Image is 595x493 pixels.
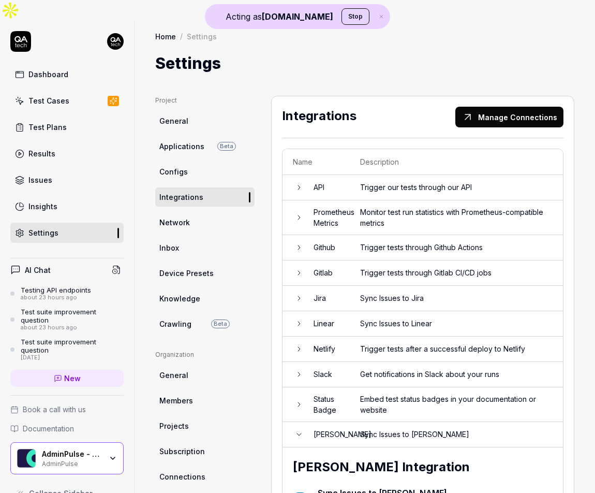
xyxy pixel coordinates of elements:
div: about 23 hours ago [21,294,91,301]
span: Applications [159,141,204,152]
span: Configs [159,166,188,177]
a: Testing API endpointsabout 23 hours ago [10,286,124,301]
a: ApplicationsBeta [155,137,255,156]
div: AdminPulse - 0475.384.429 [42,450,102,459]
a: Test Cases [10,91,124,111]
div: AdminPulse [42,459,102,467]
td: Netlify [303,337,350,362]
a: Settings [10,223,124,243]
a: Home [155,31,176,41]
div: Test suite improvement question [21,308,124,325]
a: Knowledge [155,289,255,308]
span: Beta [217,142,236,151]
div: Testing API endpoints [21,286,91,294]
a: Projects [155,416,255,436]
span: Members [159,395,193,406]
span: General [159,370,188,381]
span: Subscription [159,446,205,457]
td: Trigger tests after a successful deploy to Netlify [350,337,563,362]
td: Get notifications in Slack about your runs [350,362,563,387]
h1: Settings [155,52,221,75]
span: Network [159,217,190,228]
a: CrawlingBeta [155,314,255,334]
h4: AI Chat [25,265,51,275]
img: 7ccf6c19-61ad-4a6c-8811-018b02a1b829.jpg [107,33,124,50]
span: Documentation [23,423,74,434]
div: Test Cases [28,95,69,106]
td: Sync Issues to Jira [350,286,563,311]
a: Insights [10,196,124,216]
td: API [303,175,350,200]
div: Test suite improvement question [21,338,124,355]
div: Settings [187,31,217,41]
div: / [180,31,183,41]
div: Dashboard [28,69,68,80]
img: AdminPulse - 0475.384.429 Logo [17,449,36,468]
div: Test Plans [28,122,67,133]
td: Status Badge [303,387,350,422]
a: Dashboard [10,64,124,84]
a: Device Presets [155,264,255,283]
td: Prometheus Metrics [303,200,350,235]
a: New [10,370,124,387]
span: Device Presets [159,268,214,279]
span: Connections [159,471,205,482]
a: Connections [155,467,255,486]
a: Issues [10,170,124,190]
div: [DATE] [21,354,124,361]
span: Projects [159,421,189,431]
span: Book a call with us [23,404,86,415]
a: Integrations [155,187,255,207]
div: about 23 hours ago [21,324,124,331]
td: Github [303,235,350,260]
a: Test suite improvement question[DATE] [10,338,124,361]
h2: Integrations [282,107,451,127]
td: Linear [303,311,350,337]
div: Results [28,148,55,159]
a: Subscription [155,442,255,461]
a: Results [10,143,124,164]
th: Name [282,149,350,175]
a: Configs [155,162,255,181]
a: Documentation [10,423,124,434]
span: New [64,373,81,384]
td: Trigger tests through Github Actions [350,235,563,260]
button: Stop [341,8,369,25]
a: Book a call with us [10,404,124,415]
div: Organization [155,350,255,359]
td: Trigger our tests through our API [350,175,563,200]
span: Inbox [159,242,179,253]
div: Insights [28,201,57,212]
td: Trigger tests through Gitlab CI/CD jobs [350,260,563,286]
div: Settings [28,227,58,238]
span: Knowledge [159,293,200,304]
td: Jira [303,286,350,311]
h2: [PERSON_NAME] Integration [293,458,553,476]
td: Embed test status badges in your documentation or website [350,387,563,422]
td: Sync Issues to [PERSON_NAME] [350,422,563,447]
td: [PERSON_NAME] [303,422,350,447]
a: Network [155,213,255,232]
div: Issues [28,175,52,185]
td: Slack [303,362,350,387]
a: General [155,111,255,130]
button: Manage Connections [455,107,563,127]
td: Monitor test run statistics with Prometheus-compatible metrics [350,200,563,235]
span: Integrations [159,192,203,202]
span: Beta [211,320,230,328]
span: General [159,115,188,126]
a: Inbox [155,238,255,257]
a: Test suite improvement questionabout 23 hours ago [10,308,124,331]
td: Gitlab [303,260,350,286]
button: AdminPulse - 0475.384.429 LogoAdminPulse - 0475.384.429AdminPulse [10,442,124,474]
span: Crawling [159,318,191,329]
th: Description [350,149,563,175]
a: Members [155,391,255,410]
a: General [155,366,255,385]
td: Sync Issues to Linear [350,311,563,337]
a: Test Plans [10,117,124,137]
div: Project [155,96,255,105]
